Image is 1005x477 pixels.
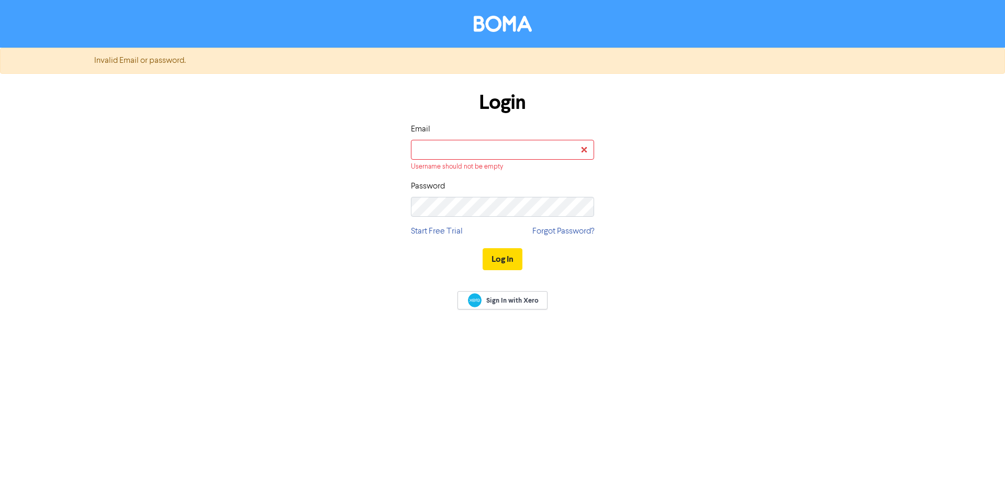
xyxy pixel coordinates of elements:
a: Sign In with Xero [457,291,548,309]
a: Forgot Password? [532,225,594,238]
span: Sign In with Xero [486,296,539,305]
button: Log In [483,248,522,270]
img: Xero logo [468,293,482,307]
h1: Login [411,91,594,115]
a: Start Free Trial [411,225,463,238]
div: Username should not be empty [411,162,594,172]
keeper-lock: Open Keeper Popup [575,201,588,213]
label: Email [411,123,430,136]
keeper-lock: Open Keeper Popup [563,143,575,156]
iframe: Chat Widget [953,427,1005,477]
div: Invalid Email or password. [86,54,919,67]
label: Password [411,180,445,193]
img: BOMA Logo [474,16,532,32]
